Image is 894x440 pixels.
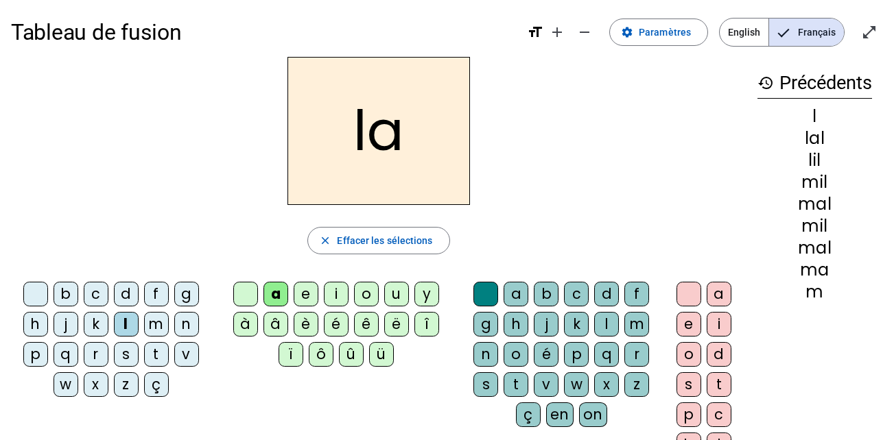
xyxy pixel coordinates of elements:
[504,312,528,337] div: h
[504,372,528,397] div: t
[677,342,701,367] div: o
[543,19,571,46] button: Augmenter la taille de la police
[23,312,48,337] div: h
[54,312,78,337] div: j
[571,19,598,46] button: Diminuer la taille de la police
[174,312,199,337] div: n
[757,284,872,300] div: m
[324,312,349,337] div: é
[534,372,558,397] div: v
[757,152,872,169] div: lil
[624,342,649,367] div: r
[54,342,78,367] div: q
[339,342,364,367] div: û
[294,282,318,306] div: e
[279,342,303,367] div: ï
[294,312,318,337] div: è
[473,312,498,337] div: g
[384,312,409,337] div: ë
[594,282,619,306] div: d
[769,19,844,46] span: Français
[549,24,565,40] mat-icon: add
[707,312,731,337] div: i
[504,342,528,367] div: o
[504,282,528,306] div: a
[757,68,872,99] h3: Précédents
[23,342,48,367] div: p
[473,342,498,367] div: n
[337,232,432,249] span: Effacer les sélections
[757,75,774,91] mat-icon: history
[54,282,78,306] div: b
[144,282,169,306] div: f
[287,57,470,205] h2: la
[576,24,593,40] mat-icon: remove
[757,218,872,234] div: mil
[707,342,731,367] div: d
[384,282,409,306] div: u
[144,342,169,367] div: t
[579,402,607,427] div: on
[534,312,558,337] div: j
[263,282,288,306] div: a
[114,342,139,367] div: s
[84,282,108,306] div: c
[720,19,768,46] span: English
[174,342,199,367] div: v
[114,282,139,306] div: d
[114,312,139,337] div: l
[757,130,872,147] div: lal
[527,24,543,40] mat-icon: format_size
[319,234,331,247] mat-icon: close
[639,24,691,40] span: Paramètres
[233,312,258,337] div: à
[414,312,439,337] div: î
[473,372,498,397] div: s
[624,372,649,397] div: z
[609,19,708,46] button: Paramètres
[534,342,558,367] div: é
[564,312,589,337] div: k
[594,342,619,367] div: q
[757,262,872,278] div: ma
[677,312,701,337] div: e
[309,342,333,367] div: ô
[757,240,872,256] div: mal
[144,312,169,337] div: m
[354,312,379,337] div: ê
[707,402,731,427] div: c
[263,312,288,337] div: â
[707,282,731,306] div: a
[757,174,872,191] div: mil
[84,372,108,397] div: x
[354,282,379,306] div: o
[114,372,139,397] div: z
[307,227,449,254] button: Effacer les sélections
[564,282,589,306] div: c
[546,402,574,427] div: en
[11,10,516,54] h1: Tableau de fusion
[677,372,701,397] div: s
[719,18,845,47] mat-button-toggle-group: Language selection
[624,282,649,306] div: f
[516,402,541,427] div: ç
[856,19,883,46] button: Entrer en plein écran
[757,108,872,125] div: l
[534,282,558,306] div: b
[414,282,439,306] div: y
[621,26,633,38] mat-icon: settings
[564,342,589,367] div: p
[174,282,199,306] div: g
[84,312,108,337] div: k
[84,342,108,367] div: r
[564,372,589,397] div: w
[324,282,349,306] div: i
[594,312,619,337] div: l
[757,196,872,212] div: mal
[861,24,878,40] mat-icon: open_in_full
[624,312,649,337] div: m
[369,342,394,367] div: ü
[594,372,619,397] div: x
[54,372,78,397] div: w
[677,402,701,427] div: p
